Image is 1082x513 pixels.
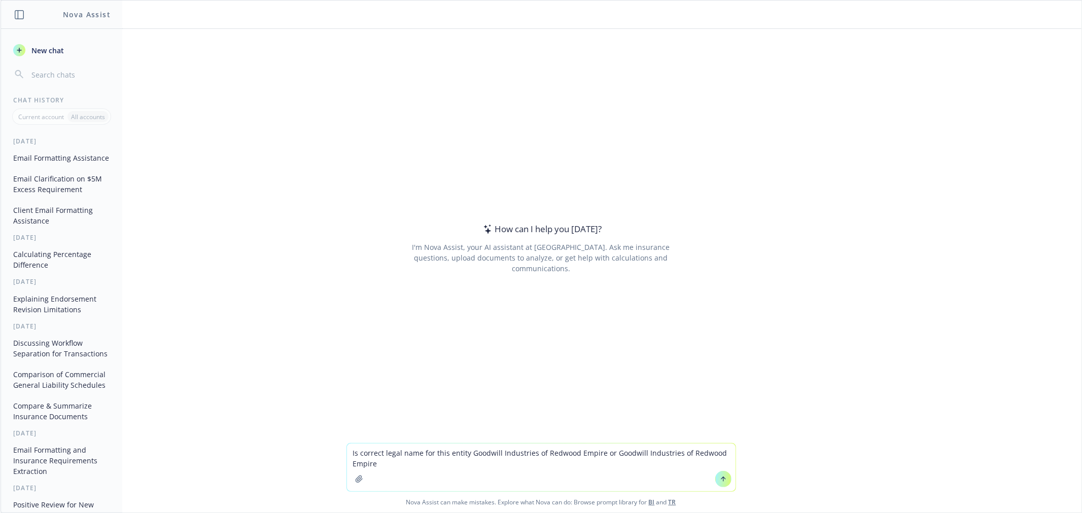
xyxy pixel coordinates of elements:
[1,277,122,286] div: [DATE]
[1,429,122,437] div: [DATE]
[9,202,114,229] button: Client Email Formatting Assistance
[29,67,110,82] input: Search chats
[347,444,736,491] textarea: Is correct legal name for this entity Goodwill Industries of Redwood Empire or Goodwill Industrie...
[71,113,105,121] p: All accounts
[9,150,114,166] button: Email Formatting Assistance
[9,366,114,393] button: Comparison of Commercial General Liability Schedules
[1,137,122,145] div: [DATE]
[649,498,655,506] a: BI
[29,45,64,56] span: New chat
[9,246,114,273] button: Calculating Percentage Difference
[480,223,602,236] div: How can I help you [DATE]?
[9,442,114,480] button: Email Formatting and Insurance Requirements Extraction
[669,498,676,506] a: TR
[5,492,1077,512] span: Nova Assist can make mistakes. Explore what Nova can do: Browse prompt library for and
[9,290,114,318] button: Explaining Endorsement Revision Limitations
[1,233,122,242] div: [DATE]
[9,170,114,198] button: Email Clarification on $5M Excess Requirement
[9,335,114,362] button: Discussing Workflow Separation for Transactions
[1,322,122,331] div: [DATE]
[9,41,114,59] button: New chat
[18,113,64,121] p: Current account
[9,397,114,425] button: Compare & Summarize Insurance Documents
[398,242,684,274] div: I'm Nova Assist, your AI assistant at [GEOGRAPHIC_DATA]. Ask me insurance questions, upload docum...
[1,484,122,492] div: [DATE]
[63,9,111,20] h1: Nova Assist
[1,96,122,104] div: Chat History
